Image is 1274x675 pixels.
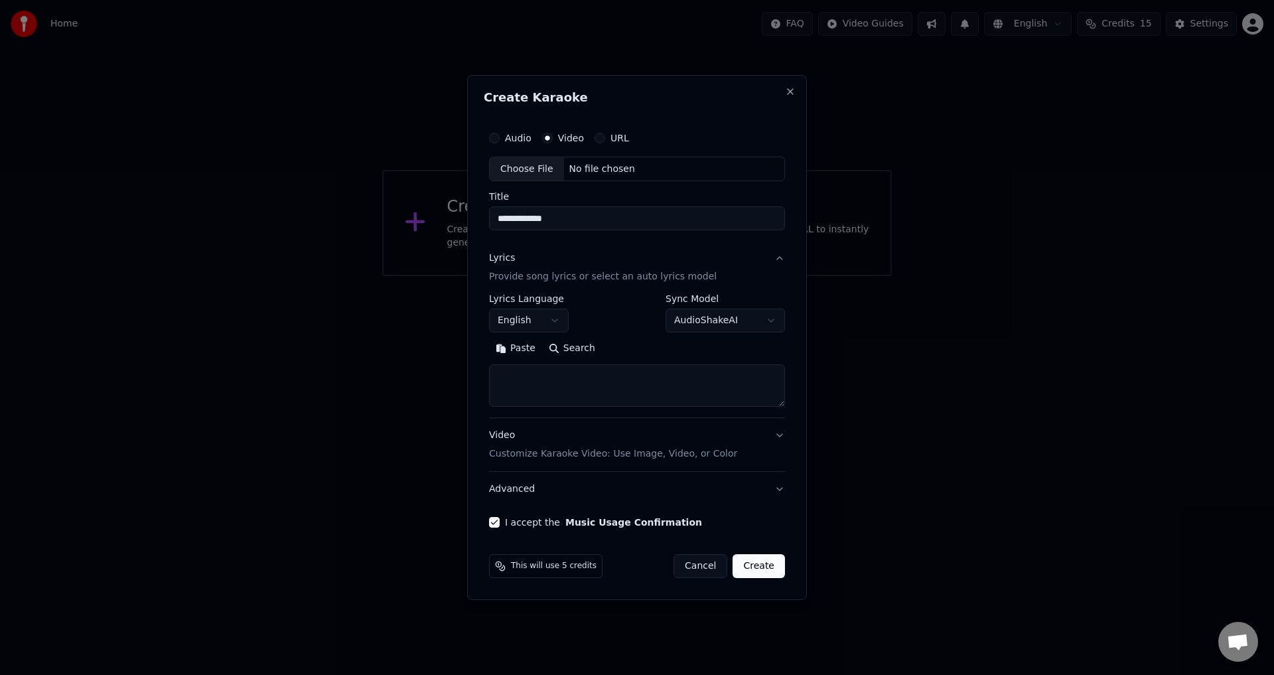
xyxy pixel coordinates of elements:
[489,252,515,265] div: Lyrics
[558,133,584,143] label: Video
[489,419,785,472] button: VideoCustomize Karaoke Video: Use Image, Video, or Color
[484,92,790,104] h2: Create Karaoke
[565,518,702,527] button: I accept the
[673,554,727,578] button: Cancel
[666,295,785,304] label: Sync Model
[489,295,569,304] label: Lyrics Language
[489,242,785,295] button: LyricsProvide song lyrics or select an auto lyrics model
[489,192,785,202] label: Title
[505,133,531,143] label: Audio
[489,429,737,461] div: Video
[511,561,597,571] span: This will use 5 credits
[489,472,785,506] button: Advanced
[490,157,564,181] div: Choose File
[542,338,602,360] button: Search
[489,338,542,360] button: Paste
[489,295,785,418] div: LyricsProvide song lyrics or select an auto lyrics model
[564,163,640,176] div: No file chosen
[733,554,785,578] button: Create
[505,518,702,527] label: I accept the
[489,271,717,284] p: Provide song lyrics or select an auto lyrics model
[489,447,737,461] p: Customize Karaoke Video: Use Image, Video, or Color
[610,133,629,143] label: URL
